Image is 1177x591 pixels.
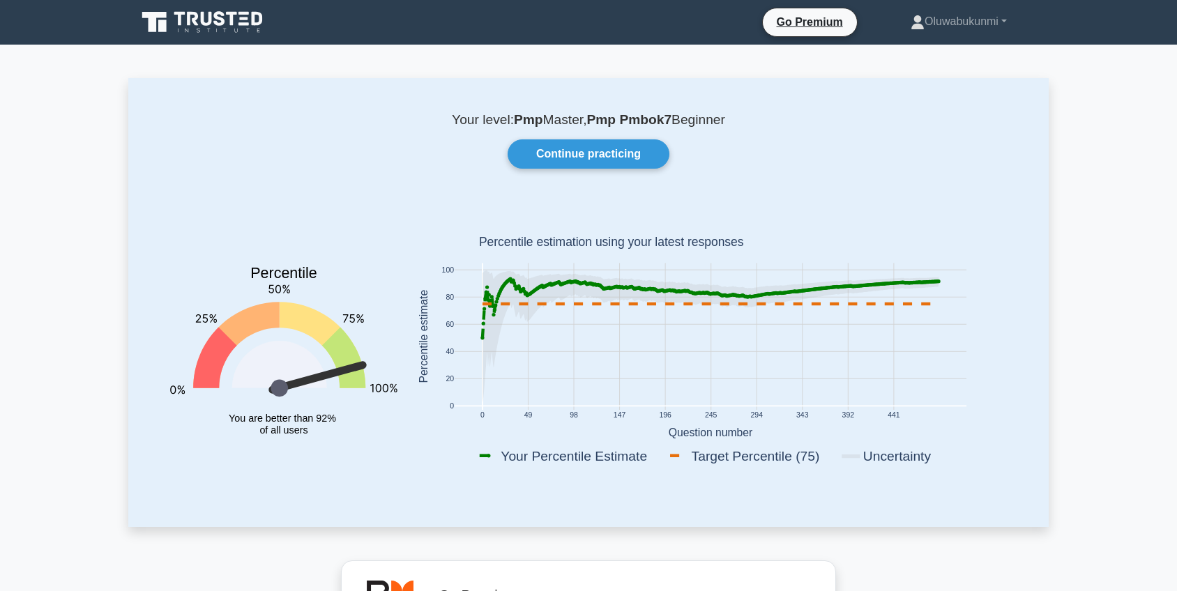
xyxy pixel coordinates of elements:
[524,412,533,420] text: 49
[450,403,454,410] text: 0
[162,112,1015,128] p: Your level: Master, Beginner
[442,266,455,274] text: 100
[614,412,626,420] text: 147
[750,412,763,420] text: 294
[479,236,744,250] text: Percentile estimation using your latest responses
[877,8,1040,36] a: Oluwabukunmi
[888,412,900,420] text: 441
[508,139,669,169] a: Continue practicing
[514,112,543,127] b: Pmp
[587,112,672,127] b: Pmp Pmbok7
[768,13,851,31] a: Go Premium
[659,412,671,420] text: 196
[669,427,753,438] text: Question number
[250,266,317,282] text: Percentile
[446,348,454,355] text: 40
[570,412,578,420] text: 98
[796,412,809,420] text: 343
[480,412,485,420] text: 0
[446,375,454,383] text: 20
[446,293,454,301] text: 80
[705,412,717,420] text: 245
[842,412,855,420] text: 392
[229,413,336,424] tspan: You are better than 92%
[259,424,307,436] tspan: of all users
[418,290,430,383] text: Percentile estimate
[446,321,454,328] text: 60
